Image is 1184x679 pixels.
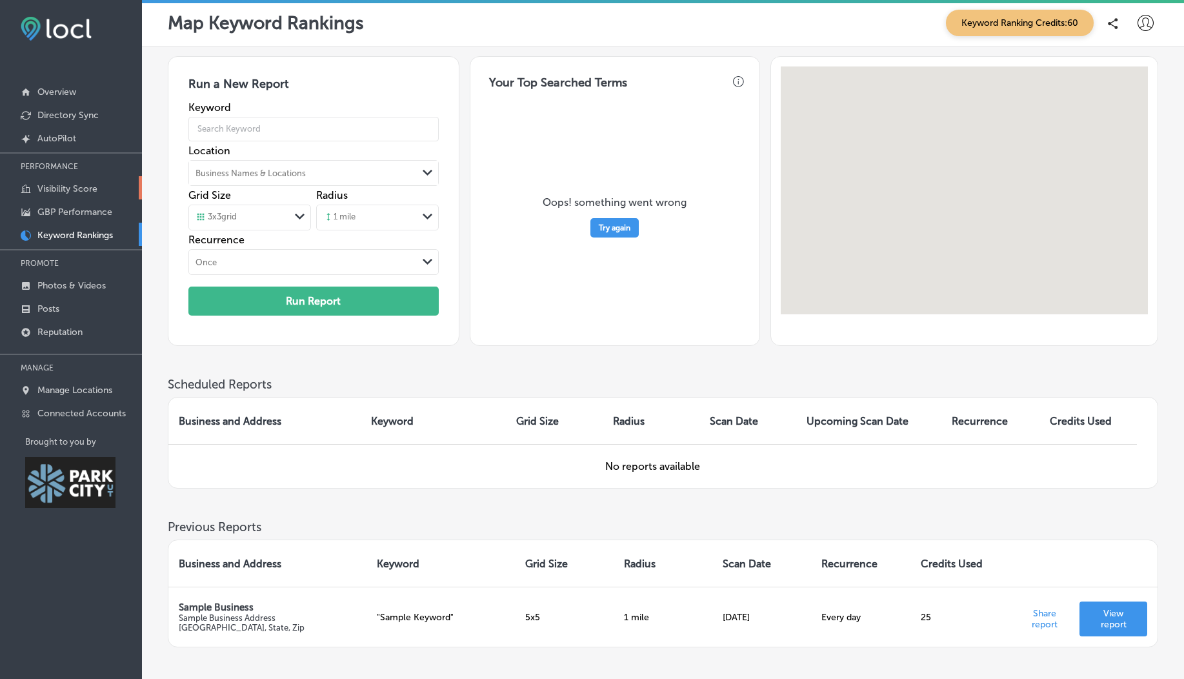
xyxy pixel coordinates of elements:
th: Radius [614,540,712,587]
td: 1 mile [614,587,712,647]
th: Scan Date [712,540,811,587]
td: Every day [811,587,910,647]
th: Grid Size [515,540,614,587]
p: Keyword Rankings [37,230,113,241]
th: Credits Used [910,540,1009,587]
p: Reputation [37,327,83,338]
p: Map Keyword Rankings [168,12,364,34]
img: fda3e92497d09a02dc62c9cd864e3231.png [21,17,92,41]
p: Manage Locations [37,385,112,396]
label: Recurrence [188,234,439,246]
th: Keyword [366,540,515,587]
th: Scan Date [699,398,796,444]
p: View report [1090,608,1137,630]
th: Credits Used [1039,398,1137,444]
div: 3 x 3 grid [196,212,237,223]
th: Business and Address [168,540,366,587]
h3: Your Top Searched Terms [479,65,637,94]
p: Sample Business [179,602,356,613]
th: Business and Address [168,398,361,444]
label: Keyword [188,101,439,114]
div: Once [196,257,217,267]
label: Radius [316,189,348,201]
td: No reports available [168,444,1137,488]
div: Business Names & Locations [196,168,306,177]
p: Photos & Videos [37,280,106,291]
th: Radius [603,398,699,444]
td: [DATE] [712,587,811,647]
td: "Sample Keyword" [366,587,515,647]
td: 5x5 [515,587,614,647]
input: Search Keyword [188,111,439,147]
th: Keyword [361,398,506,444]
td: 25 [910,587,1009,647]
th: Upcoming Scan Date [796,398,941,444]
th: Grid Size [506,398,603,444]
label: Location [188,145,439,157]
a: View report [1079,602,1147,636]
h3: Run a New Report [188,77,439,101]
p: Brought to you by [25,437,142,447]
p: Sample Business Address [GEOGRAPHIC_DATA], State, Zip [179,613,356,633]
th: Recurrence [941,398,1039,444]
p: Share report [1019,604,1069,630]
h3: Scheduled Reports [168,377,1158,392]
p: AutoPilot [37,133,76,144]
img: Park City [25,457,115,508]
p: Oops! something went wrong [543,196,687,208]
span: Keyword Ranking Credits: 60 [946,10,1094,36]
p: Connected Accounts [37,408,126,419]
div: 1 mile [323,212,356,223]
p: Overview [37,86,76,97]
button: Run Report [188,287,439,316]
p: GBP Performance [37,207,112,218]
p: Directory Sync [37,110,99,121]
th: Recurrence [811,540,910,587]
label: Grid Size [188,189,231,201]
p: Posts [37,303,59,314]
button: Try again [590,218,639,238]
p: Visibility Score [37,183,97,194]
h3: Previous Reports [168,520,1158,534]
